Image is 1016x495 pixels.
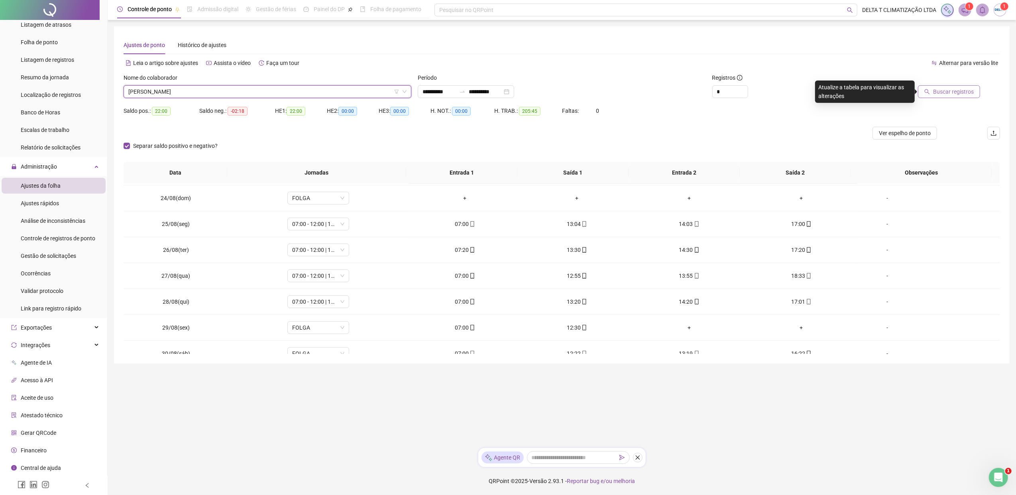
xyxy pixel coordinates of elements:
span: 07:00 - 12:00 | 13:00 - 17:00 [292,270,344,282]
div: 07:00 [415,323,514,332]
span: history [259,60,264,66]
span: Reportar bug e/ou melhoria [567,478,635,484]
div: - [864,323,911,332]
span: info-circle [737,75,743,81]
div: + [527,194,627,202]
span: Integrações [21,342,50,348]
span: Listagem de registros [21,57,74,63]
span: Registros [712,73,743,82]
span: 00:00 [338,107,357,116]
th: Jornadas [227,162,406,184]
span: mobile [469,351,475,356]
span: 28/08(qui) [163,299,189,305]
span: mobile [805,247,812,253]
span: solution [11,412,17,418]
footer: QRPoint © 2025 - 2.93.1 - [108,467,1016,495]
span: Localização de registros [21,92,81,98]
img: 1782 [994,4,1006,16]
span: send [619,455,625,460]
span: Controle de ponto [128,6,172,12]
div: 12:22 [527,349,627,358]
iframe: Intercom live chat [989,468,1008,487]
span: 1 [1003,4,1006,9]
span: file-done [187,6,193,12]
span: Painel do DP [314,6,345,12]
img: sparkle-icon.fc2bf0ac1784a2077858766a79e2daf3.svg [943,6,952,14]
label: Período [418,73,442,82]
span: Alternar para versão lite [939,60,998,66]
span: FOLGA [292,192,344,204]
span: Controle de registros de ponto [21,235,95,242]
span: 1 [968,4,971,9]
span: Gestão de solicitações [21,253,76,259]
span: 22:00 [287,107,305,116]
div: 12:55 [527,271,627,280]
span: Folha de ponto [21,39,58,45]
span: audit [11,395,17,401]
div: Saldo pos.: [124,106,199,116]
span: Folha de pagamento [370,6,421,12]
div: 12:30 [527,323,627,332]
span: Central de ajuda [21,465,61,471]
div: 14:03 [639,220,739,228]
div: 14:20 [639,297,739,306]
span: mobile [693,273,700,279]
div: HE 1: [275,106,327,116]
span: Leia o artigo sobre ajustes [133,60,198,66]
span: book [360,6,366,12]
span: Escalas de trabalho [21,127,69,133]
span: 1 [1005,468,1012,474]
div: - [864,220,911,228]
span: Exportações [21,324,52,331]
span: to [459,88,466,95]
span: search [924,89,930,94]
span: Administração [21,163,57,170]
span: mobile [581,325,587,330]
span: Admissão digital [197,6,238,12]
span: mobile [693,247,700,253]
span: mobile [469,299,475,304]
span: 22:00 [152,107,171,116]
div: 17:20 [752,246,851,254]
span: linkedin [29,481,37,489]
span: dashboard [303,6,309,12]
span: 0 [596,108,599,114]
span: Versão [529,478,547,484]
span: 00:00 [390,107,409,116]
div: + [752,194,851,202]
span: api [11,377,17,383]
span: Validar protocolo [21,288,63,294]
span: Ocorrências [21,270,51,277]
span: mobile [469,247,475,253]
span: Acesso à API [21,377,53,383]
div: 17:01 [752,297,851,306]
div: H. NOT.: [430,106,494,116]
span: clock-circle [117,6,123,12]
span: FOLGA [292,348,344,359]
div: H. TRAB.: [494,106,562,116]
div: 18:33 [752,271,851,280]
span: dollar [11,448,17,453]
span: 27/08(qua) [161,273,190,279]
button: Buscar registros [918,85,980,98]
span: mobile [805,351,812,356]
span: notification [961,6,969,14]
div: - [864,297,911,306]
div: 16:22 [752,349,851,358]
span: 07:00 - 12:00 | 13:00 - 17:00 [292,296,344,308]
div: 13:55 [639,271,739,280]
span: mobile [581,273,587,279]
span: 29/08(sex) [162,324,190,331]
span: Ajustes de ponto [124,42,165,48]
span: mobile [581,351,587,356]
span: youtube [206,60,212,66]
span: lock [11,164,17,169]
div: + [415,194,514,202]
span: Ver espelho de ponto [879,129,931,137]
img: sparkle-icon.fc2bf0ac1784a2077858766a79e2daf3.svg [485,454,493,462]
span: Link para registro rápido [21,305,81,312]
span: mobile [693,221,700,227]
span: mobile [469,325,475,330]
span: export [11,325,17,330]
span: 07:00 - 12:00 | 13:00 - 17:00 [292,244,344,256]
